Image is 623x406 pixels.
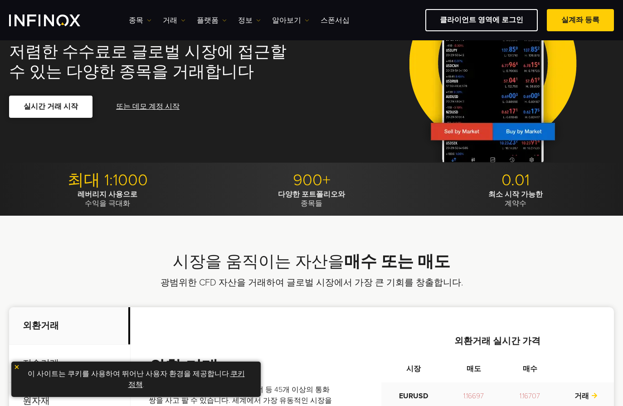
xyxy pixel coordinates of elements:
strong: 외환거래 실시간 가격 [454,336,540,347]
h2: 저렴한 수수료로 글로벌 시장에 접근할 수 있는 다양한 종목을 거래합니다 [9,42,299,82]
strong: 다양한 포트폴리오와 [278,190,345,199]
h2: 시장을 움직이는 자산을 [9,252,614,272]
p: 0.01 [417,170,614,190]
p: 계약수 [417,190,614,208]
p: 최대 1:1000 [9,170,206,190]
th: 시장 [381,355,446,382]
a: 실계좌 등록 [547,9,614,31]
a: 플랫폼 [197,15,227,26]
strong: 레버리지 사용으로 [78,190,137,199]
p: 지수거래 [9,345,130,382]
a: 클라이언트 영역에 로그인 [425,9,538,31]
a: 스폰서십 [321,15,350,26]
p: 수익을 극대화 [9,190,206,208]
a: 종목 [129,15,151,26]
p: 외환거래 [9,307,130,345]
p: 이 사이트는 쿠키를 사용하여 뛰어난 사용자 환경을 제공합니다. . [16,366,256,392]
a: 또는 데모 계정 시작 [115,96,180,118]
a: INFINOX Logo [9,14,102,26]
p: 900+ [213,170,410,190]
th: 매도 [446,355,502,382]
p: 광범위한 CFD 자산을 거래하여 글로벌 시장에서 가장 큰 기회를 창출합니다. [102,276,521,289]
p: 종목들 [213,190,410,208]
strong: 외환 거래 [149,357,218,377]
a: 실시간 거래 시작 [9,96,92,118]
a: 정보 [238,15,261,26]
a: 거래 [163,15,185,26]
th: 매수 [502,355,558,382]
strong: 최소 시작 가능한 [488,190,543,199]
a: 알아보기 [272,15,309,26]
img: yellow close icon [14,364,20,370]
strong: 매수 또는 매도 [344,252,450,271]
a: 거래 [574,391,598,401]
